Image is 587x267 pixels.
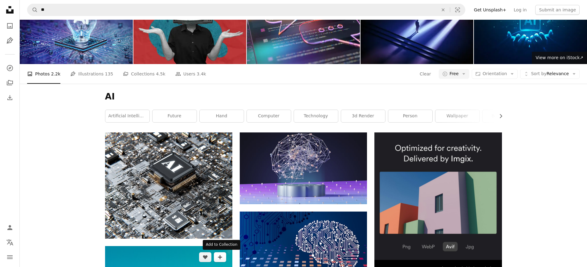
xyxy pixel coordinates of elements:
button: Language [4,236,16,249]
a: View more on iStock↗ [532,52,587,64]
span: 3.4k [197,71,206,77]
a: hand [200,110,244,122]
a: artificial intelligence [105,110,149,122]
button: Clear [419,69,431,79]
form: Find visuals sitewide [27,4,465,16]
a: future [153,110,197,122]
a: a computer chip with the letter a on top of it [105,183,232,188]
button: Search Unsplash [27,4,38,16]
a: wallpaper [435,110,479,122]
span: View more on iStock ↗ [536,55,583,60]
img: an abstract image of a sphere with dots and lines [240,132,367,204]
button: Sort byRelevance [520,69,580,79]
button: Submit an image [535,5,580,15]
a: Log in [510,5,530,15]
a: Users 3.4k [175,64,206,84]
a: Illustrations 135 [70,64,113,84]
img: a computer chip with the letter a on top of it [105,132,232,239]
a: Photos [4,20,16,32]
span: Sort by [531,71,546,76]
a: Explore [4,62,16,74]
a: person [388,110,432,122]
span: 4.5k [156,71,165,77]
a: Home — Unsplash [4,4,16,17]
button: Like [199,252,211,262]
a: an abstract image of a sphere with dots and lines [240,165,367,171]
span: 135 [105,71,113,77]
span: Orientation [483,71,507,76]
span: Free [450,71,459,77]
a: a computer circuit board with a brain on it [240,244,367,250]
button: scroll list to the right [495,110,502,122]
a: Get Unsplash+ [470,5,510,15]
a: Download History [4,91,16,104]
a: technology [294,110,338,122]
div: Add to Collection [203,240,240,250]
button: Free [439,69,470,79]
a: Collections 4.5k [123,64,165,84]
a: Illustrations [4,34,16,47]
button: Add to Collection [214,252,226,262]
button: Clear [436,4,450,16]
a: Collections [4,77,16,89]
button: Menu [4,251,16,263]
button: Orientation [472,69,518,79]
a: Log in / Sign up [4,221,16,234]
span: Relevance [531,71,569,77]
h1: AI [105,91,502,102]
a: computer [247,110,291,122]
img: file-1738247664258-dc62e4a6d6d3image [374,132,502,260]
a: 3d render [341,110,385,122]
a: background [483,110,527,122]
button: Visual search [450,4,465,16]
